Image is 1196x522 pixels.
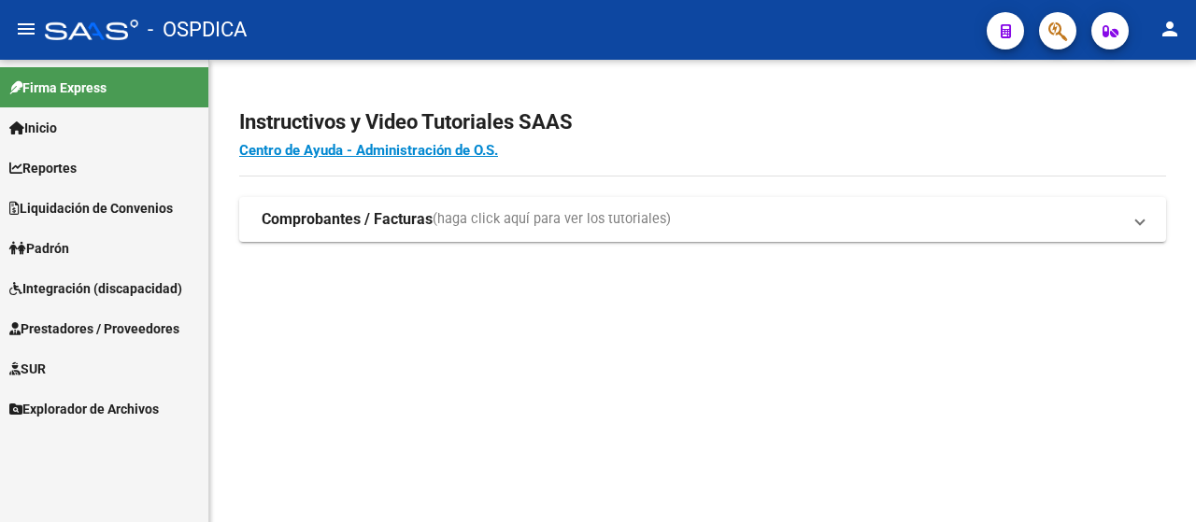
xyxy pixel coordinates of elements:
iframe: Intercom live chat [1132,459,1177,503]
a: Centro de Ayuda - Administración de O.S. [239,142,498,159]
span: SUR [9,359,46,379]
mat-icon: person [1159,18,1181,40]
span: Padrón [9,238,69,259]
mat-expansion-panel-header: Comprobantes / Facturas(haga click aquí para ver los tutoriales) [239,197,1166,242]
mat-icon: menu [15,18,37,40]
strong: Comprobantes / Facturas [262,209,433,230]
h2: Instructivos y Video Tutoriales SAAS [239,105,1166,140]
span: Reportes [9,158,77,178]
span: Firma Express [9,78,107,98]
span: Inicio [9,118,57,138]
span: - OSPDICA [148,9,247,50]
span: (haga click aquí para ver los tutoriales) [433,209,671,230]
span: Explorador de Archivos [9,399,159,419]
span: Liquidación de Convenios [9,198,173,219]
span: Integración (discapacidad) [9,278,182,299]
span: Prestadores / Proveedores [9,318,179,339]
